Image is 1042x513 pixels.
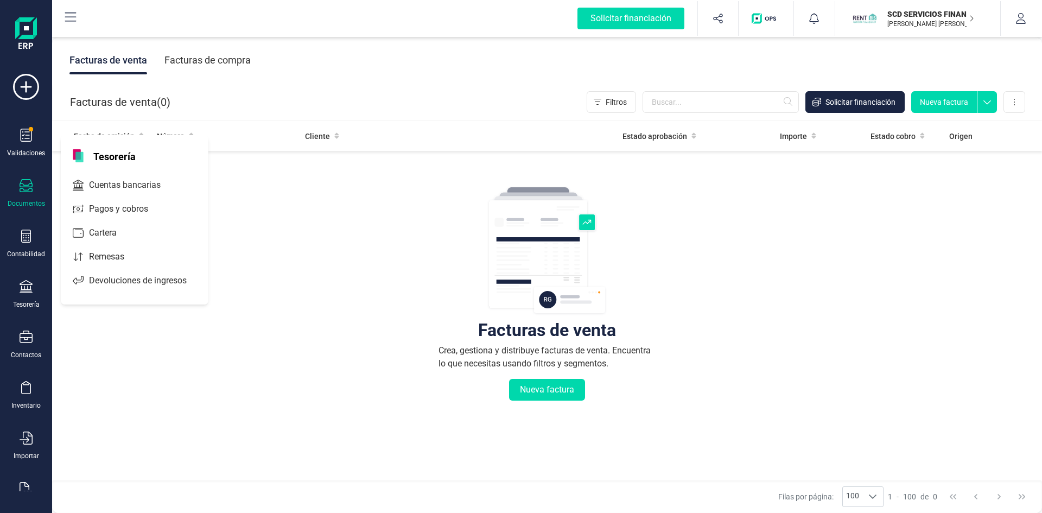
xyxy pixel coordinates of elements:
img: img-empty-table.svg [487,186,607,316]
div: Documentos [8,199,45,208]
button: Nueva factura [509,379,585,401]
span: Remesas [85,250,144,263]
span: Tesorería [87,149,142,162]
span: 100 [903,491,916,502]
button: SCSCD SERVICIOS FINANCIEROS SL[PERSON_NAME] [PERSON_NAME] VOZMEDIANO [PERSON_NAME] [848,1,987,36]
input: Buscar... [643,91,799,113]
span: de [920,491,929,502]
span: Número [157,131,185,142]
span: Estado aprobación [622,131,687,142]
div: Facturas de venta ( ) [70,91,170,113]
div: Importar [14,452,39,460]
span: Cuentas bancarias [85,179,180,192]
span: Devoluciones de ingresos [85,274,206,287]
button: First Page [943,486,963,507]
span: Fecha de emisión [74,131,135,142]
div: Contabilidad [7,250,45,258]
div: Facturas de venta [478,325,616,335]
span: Cartera [85,226,136,239]
img: Logo de OPS [752,13,780,24]
span: Cliente [305,131,330,142]
button: Filtros [587,91,636,113]
img: SC [853,7,876,30]
span: 100 [843,487,862,506]
span: 0 [161,94,167,110]
span: Estado cobro [871,131,916,142]
button: Previous Page [965,486,986,507]
div: Validaciones [7,149,45,157]
button: Solicitar financiación [564,1,697,36]
div: Contactos [11,351,41,359]
button: Nueva factura [911,91,977,113]
button: Logo de OPS [745,1,787,36]
button: Next Page [989,486,1009,507]
div: - [888,491,937,502]
span: Importe [780,131,807,142]
span: Solicitar financiación [825,97,895,107]
span: Pagos y cobros [85,202,168,216]
button: Solicitar financiación [805,91,905,113]
div: Facturas de compra [164,46,251,74]
p: [PERSON_NAME] [PERSON_NAME] VOZMEDIANO [PERSON_NAME] [887,20,974,28]
p: SCD SERVICIOS FINANCIEROS SL [887,9,974,20]
button: Last Page [1012,486,1032,507]
span: Filtros [606,97,627,107]
div: Facturas de venta [69,46,147,74]
div: Filas por página: [778,486,884,507]
div: Crea, gestiona y distribuye facturas de venta. Encuentra lo que necesitas usando filtros y segmen... [439,344,656,370]
div: Solicitar financiación [577,8,684,29]
span: 0 [933,491,937,502]
div: Tesorería [13,300,40,309]
div: Inventario [11,401,41,410]
span: 1 [888,491,892,502]
span: Origen [949,131,973,142]
img: Logo Finanedi [15,17,37,52]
